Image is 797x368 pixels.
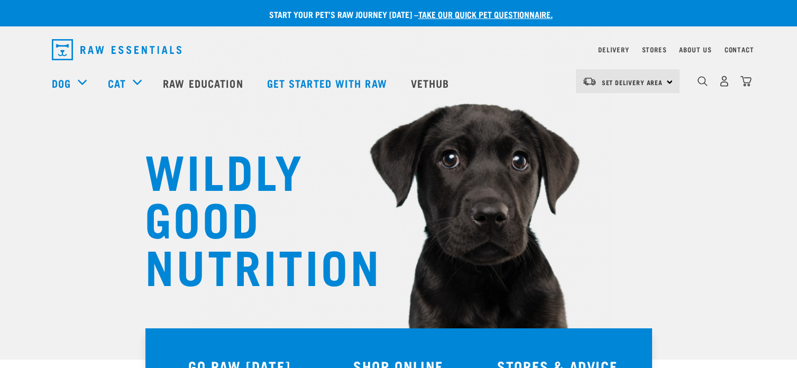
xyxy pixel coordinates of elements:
a: Raw Education [152,62,256,104]
img: van-moving.png [582,77,597,86]
a: Contact [725,48,754,51]
a: take our quick pet questionnaire. [418,12,553,16]
nav: dropdown navigation [43,35,754,65]
a: About Us [679,48,711,51]
img: home-icon@2x.png [740,76,752,87]
h1: WILDLY GOOD NUTRITION [145,145,356,288]
img: home-icon-1@2x.png [698,76,708,86]
span: Set Delivery Area [602,80,663,84]
a: Vethub [400,62,463,104]
a: Delivery [598,48,629,51]
a: Cat [108,75,126,91]
img: user.png [719,76,730,87]
a: Stores [642,48,667,51]
img: Raw Essentials Logo [52,39,181,60]
a: Get started with Raw [256,62,400,104]
a: Dog [52,75,71,91]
